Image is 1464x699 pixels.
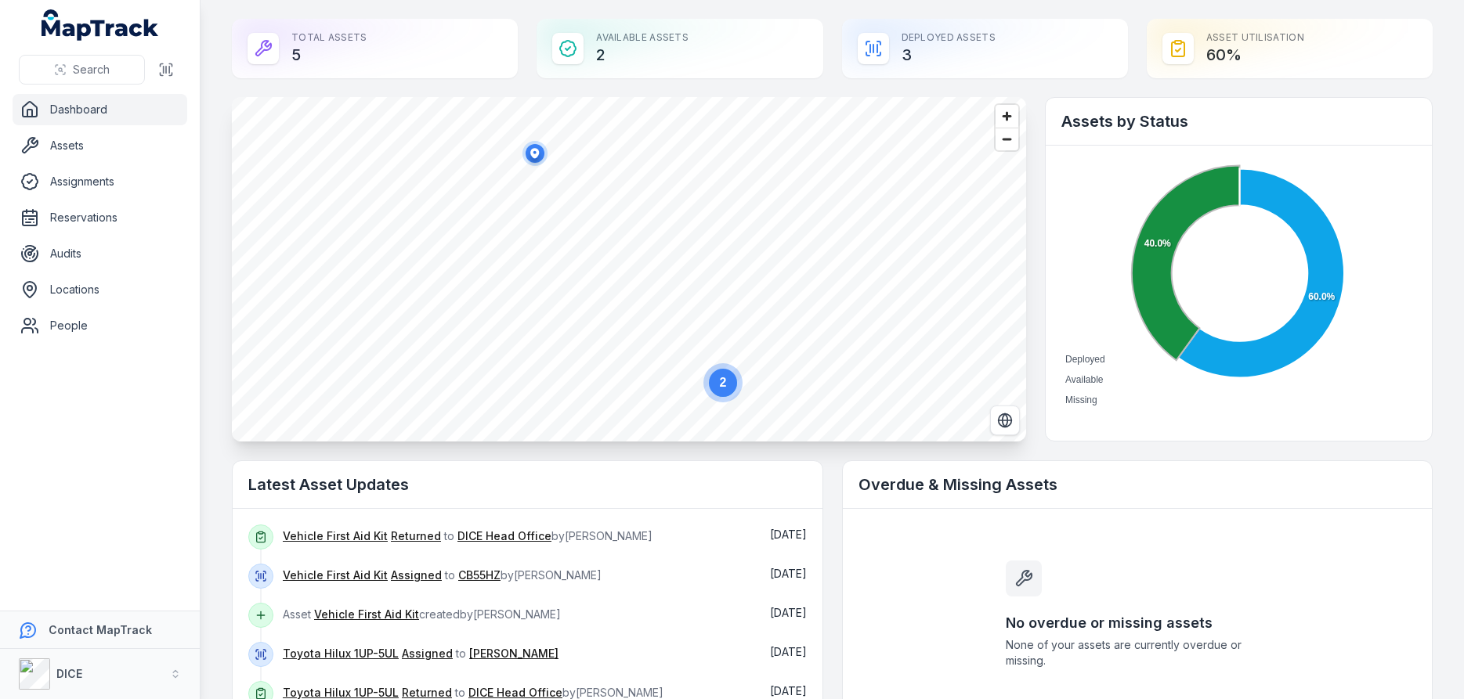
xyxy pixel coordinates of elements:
[770,567,807,580] time: 09/09/2025, 1:15:05 pm
[770,528,807,541] time: 09/09/2025, 1:48:01 pm
[458,567,501,583] a: CB55HZ
[13,130,187,161] a: Assets
[391,528,441,544] a: Returned
[283,646,399,661] a: Toyota Hilux 1UP-5UL
[859,474,1417,495] h2: Overdue & Missing Assets
[49,623,152,636] strong: Contact MapTrack
[720,376,727,389] text: 2
[314,607,419,622] a: Vehicle First Aid Kit
[1065,395,1097,405] span: Missing
[283,686,663,699] span: to by [PERSON_NAME]
[770,684,807,697] span: [DATE]
[1065,374,1103,385] span: Available
[73,62,110,77] span: Search
[770,684,807,697] time: 09/09/2025, 1:03:32 pm
[770,645,807,658] time: 09/09/2025, 1:04:17 pm
[13,94,187,125] a: Dashboard
[391,567,442,583] a: Assigned
[990,405,1020,435] button: Switch to Satellite View
[283,567,388,583] a: Vehicle First Aid Kit
[232,97,1026,441] canvas: Map
[283,607,561,621] span: Asset created by [PERSON_NAME]
[770,606,807,619] span: [DATE]
[248,474,807,495] h2: Latest Asset Updates
[283,529,652,542] span: to by [PERSON_NAME]
[770,645,807,658] span: [DATE]
[283,647,558,660] span: to
[1061,110,1416,132] h2: Assets by Status
[56,667,82,680] strong: DICE
[13,238,187,269] a: Audits
[770,528,807,541] span: [DATE]
[42,9,159,41] a: MapTrack
[1065,354,1105,365] span: Deployed
[996,105,1018,128] button: Zoom in
[13,274,187,305] a: Locations
[469,646,558,661] a: [PERSON_NAME]
[457,528,551,544] a: DICE Head Office
[1006,637,1269,668] span: None of your assets are currently overdue or missing.
[19,55,145,85] button: Search
[13,310,187,341] a: People
[770,606,807,619] time: 09/09/2025, 1:12:23 pm
[13,202,187,233] a: Reservations
[402,646,453,661] a: Assigned
[283,528,388,544] a: Vehicle First Aid Kit
[1006,612,1269,634] h3: No overdue or missing assets
[283,568,602,582] span: to by [PERSON_NAME]
[996,128,1018,150] button: Zoom out
[13,166,187,197] a: Assignments
[770,567,807,580] span: [DATE]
